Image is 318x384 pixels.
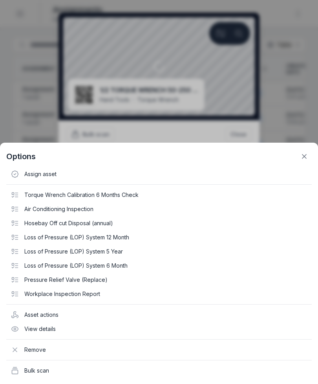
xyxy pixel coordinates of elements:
[6,364,312,378] div: Bulk scan
[6,273,312,287] div: Pressure Relief Valve (Replace)
[6,202,312,216] div: Air Conditioning Inspection
[6,151,36,162] strong: Options
[6,287,312,301] div: Workplace Inspection Report
[6,230,312,244] div: Loss of Pressure (LOP) System 12 Month
[6,244,312,259] div: Loss of Pressure (LOP) System 5 Year
[6,188,312,202] div: Torque Wrench Calibration 6 Months Check
[6,343,312,357] div: Remove
[6,167,312,181] div: Assign asset
[6,322,312,336] div: View details
[6,216,312,230] div: Hosebay Off cut Disposal (annual)
[6,308,312,322] div: Asset actions
[6,259,312,273] div: Loss of Pressure (LOP) System 6 Month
